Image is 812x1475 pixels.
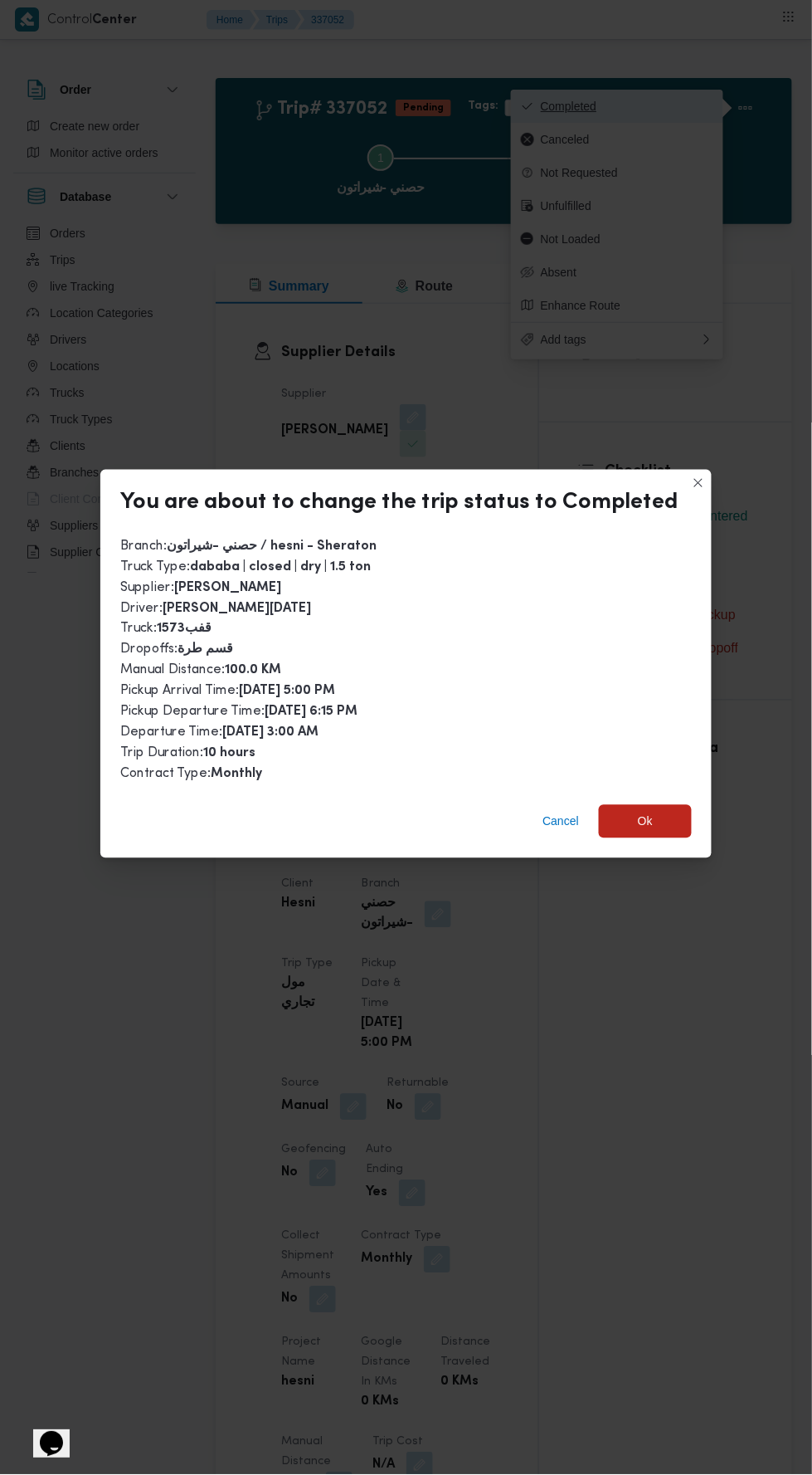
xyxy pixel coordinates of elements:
[167,540,377,553] b: حصني -شيراتون / hesni - Sheraton
[225,665,281,677] b: 100.0 KM
[599,805,692,838] button: Ok
[688,473,708,493] button: Closes this modal window
[174,582,281,594] b: [PERSON_NAME]
[120,490,678,516] div: You are about to change the trip status to Completed
[120,747,255,760] span: Trip Duration :
[211,769,262,781] b: Monthly
[120,768,262,781] span: Contract Type :
[239,686,335,698] b: [DATE] 5:00 PM
[120,540,377,553] span: Branch :
[120,560,371,574] span: Truck Type :
[163,603,311,615] b: [PERSON_NAME][DATE]
[120,643,233,657] span: Dropoffs :
[265,706,357,719] b: [DATE] 6:15 PM
[157,623,212,636] b: 1573قفب
[17,1409,70,1458] iframe: chat widget
[222,727,318,740] b: [DATE] 3:00 AM
[120,602,311,615] span: Driver :
[120,706,357,719] span: Pickup Departure Time :
[120,581,281,594] span: Supplier :
[177,644,233,657] b: قسم طرة
[203,748,255,760] b: 10 hours
[536,805,586,838] button: Cancel
[120,685,335,698] span: Pickup Arrival Time :
[638,812,653,832] span: Ok
[542,812,579,832] span: Cancel
[120,664,281,677] span: Manual Distance :
[190,561,371,574] b: dababa | closed | dry | 1.5 ton
[120,726,318,740] span: Departure Time :
[120,623,212,636] span: Truck :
